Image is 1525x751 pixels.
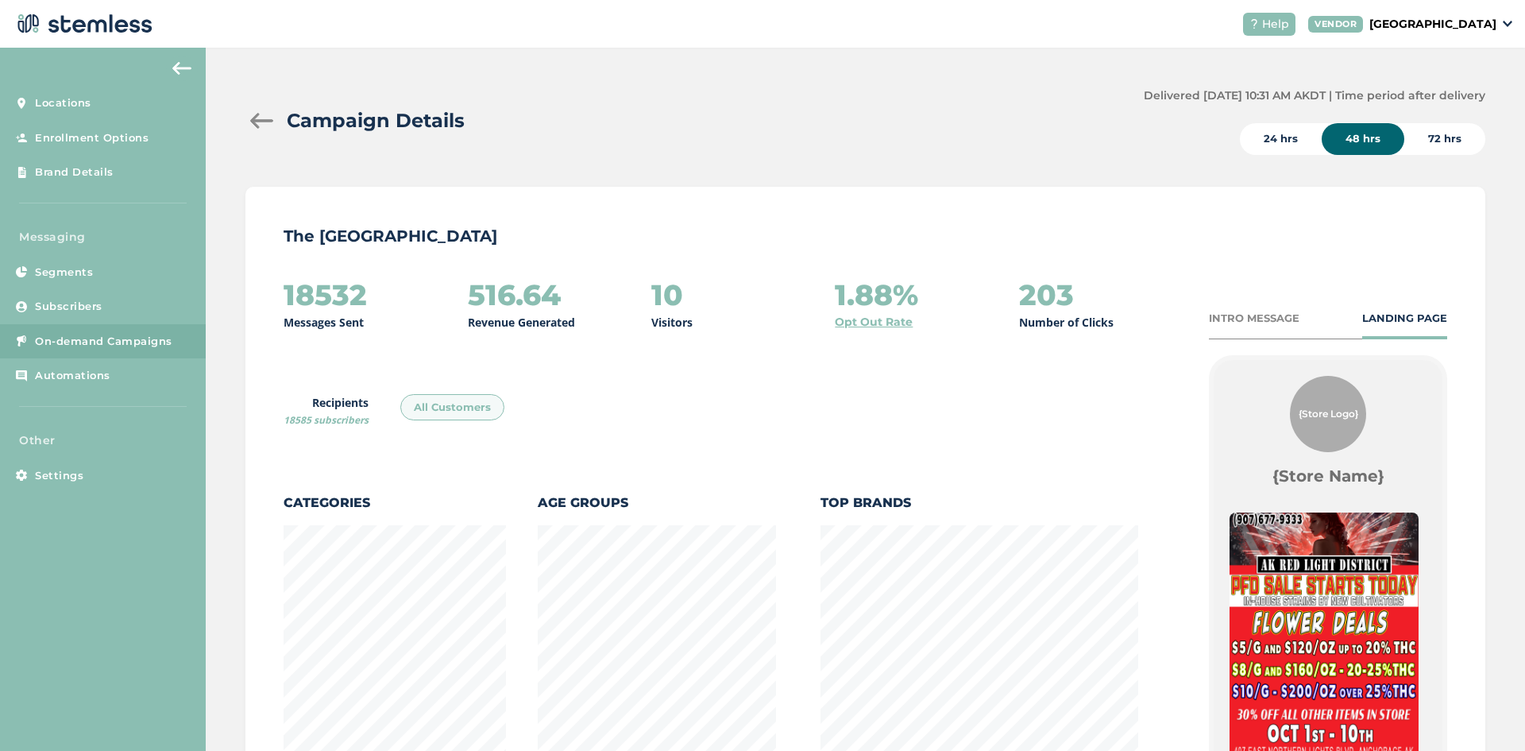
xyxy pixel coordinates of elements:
[651,279,683,311] h2: 10
[35,130,149,146] span: Enrollment Options
[1503,21,1512,27] img: icon_down-arrow-small-66adaf34.svg
[35,165,114,180] span: Brand Details
[284,394,369,428] label: Recipients
[284,225,1447,247] p: The [GEOGRAPHIC_DATA]
[1369,16,1496,33] p: [GEOGRAPHIC_DATA]
[1019,314,1114,331] p: Number of Clicks
[1209,311,1299,327] div: INTRO MESSAGE
[1308,16,1363,33] div: VENDOR
[1019,279,1074,311] h2: 203
[287,106,465,135] h2: Campaign Details
[1299,407,1358,421] span: {Store Logo}
[35,468,83,484] span: Settings
[820,494,1138,513] label: Top Brands
[651,314,693,331] p: Visitors
[35,265,93,281] span: Segments
[1262,16,1289,33] span: Help
[35,299,102,315] span: Subscribers
[538,494,776,513] label: Age Groups
[35,368,110,384] span: Automations
[284,494,506,513] label: Categories
[1249,19,1259,29] img: icon-help-white-03924b79.svg
[1322,123,1404,155] div: 48 hrs
[284,413,369,427] span: 18585 subscribers
[1362,311,1447,327] div: LANDING PAGE
[1144,87,1485,104] label: Delivered [DATE] 10:31 AM AKDT | Time period after delivery
[172,62,191,75] img: icon-arrow-back-accent-c549486e.svg
[1446,675,1525,751] iframe: Chat Widget
[284,279,367,311] h2: 18532
[35,334,172,350] span: On-demand Campaigns
[35,95,91,111] span: Locations
[468,279,561,311] h2: 516.64
[835,314,913,331] a: Opt Out Rate
[468,314,575,331] p: Revenue Generated
[13,8,152,40] img: logo-dark-0685b13c.svg
[1240,123,1322,155] div: 24 hrs
[1404,123,1485,155] div: 72 hrs
[1272,465,1384,487] label: {Store Name}
[835,279,918,311] h2: 1.88%
[284,314,364,331] p: Messages Sent
[400,394,504,421] div: All Customers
